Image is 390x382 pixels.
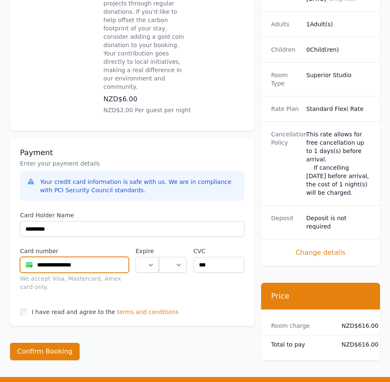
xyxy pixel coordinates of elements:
[20,148,244,158] h3: Payment
[117,308,179,316] span: terms and conditions
[194,247,245,255] label: CVC
[136,247,159,255] label: Expire
[271,214,299,231] dt: Deposit
[306,130,370,197] div: This rate allows for free cancellation up to 1 days(s) before arrival. If cancelling [DATE] befor...
[306,20,370,28] dd: 1 Adult(s)
[103,94,191,104] p: NZD$6.00
[20,211,244,219] label: Card Holder Name
[342,340,370,349] dd: NZD$616.00
[20,247,129,255] label: Card number
[40,178,238,194] div: Your credit card information is safe with us. We are in compliance with PCI Security Council stan...
[271,248,370,258] span: Change details
[271,130,299,197] dt: Cancellation Policy
[20,274,129,291] div: We accept Visa, Mastercard, Amex card only.
[306,105,370,113] dd: Standard Flexi Rate
[306,45,370,54] dd: 0 Child(ren)
[271,71,299,88] dt: Room Type
[103,106,191,114] p: NZD$2.00 Per guest per night
[159,247,186,255] label: .
[271,45,299,54] dt: Children
[20,159,244,168] p: Enter your payment details
[342,322,370,330] dd: NZD$616.00
[271,20,299,28] dt: Adults
[10,343,80,360] button: Confirm Booking
[271,291,370,301] h3: Price
[306,71,370,88] dd: Superior Studio
[306,214,370,231] dd: Deposit is not required
[32,309,115,315] label: I have read and agree to the
[271,105,299,113] dt: Rate Plan
[271,322,335,330] dt: Room charge
[271,340,335,349] dt: Total to pay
